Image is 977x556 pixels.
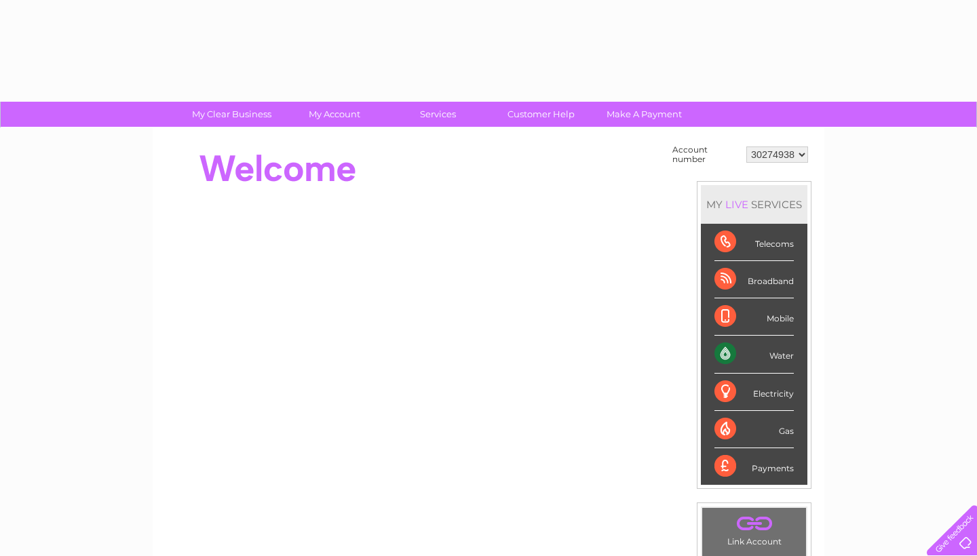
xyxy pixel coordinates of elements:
[714,448,794,485] div: Payments
[669,142,743,167] td: Account number
[701,185,807,224] div: MY SERVICES
[382,102,494,127] a: Services
[714,261,794,298] div: Broadband
[176,102,288,127] a: My Clear Business
[714,224,794,261] div: Telecoms
[723,198,751,211] div: LIVE
[714,411,794,448] div: Gas
[588,102,700,127] a: Make A Payment
[706,511,803,535] a: .
[279,102,391,127] a: My Account
[485,102,597,127] a: Customer Help
[714,336,794,373] div: Water
[714,298,794,336] div: Mobile
[714,374,794,411] div: Electricity
[702,507,807,550] td: Link Account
